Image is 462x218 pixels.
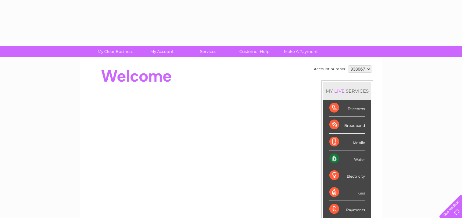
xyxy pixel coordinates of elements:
[329,167,365,184] div: Electricity
[329,116,365,133] div: Broadband
[329,201,365,217] div: Payments
[329,184,365,201] div: Gas
[229,46,280,57] a: Customer Help
[183,46,233,57] a: Services
[329,150,365,167] div: Water
[137,46,187,57] a: My Account
[329,100,365,116] div: Telecoms
[312,64,347,74] td: Account number
[90,46,141,57] a: My Clear Business
[323,82,371,100] div: MY SERVICES
[329,134,365,150] div: Mobile
[333,88,346,94] div: LIVE
[276,46,326,57] a: Make A Payment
